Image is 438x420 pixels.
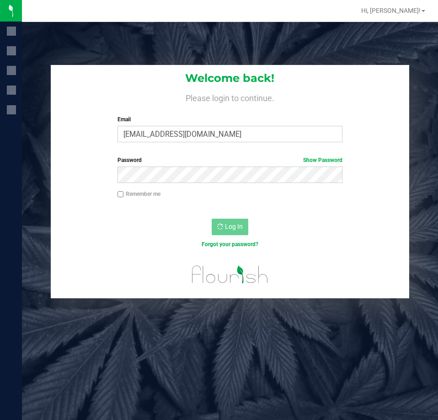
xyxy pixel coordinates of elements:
[202,241,258,248] a: Forgot your password?
[51,72,409,84] h1: Welcome back!
[212,219,248,235] button: Log In
[185,258,275,291] img: flourish_logo.svg
[51,92,409,102] h4: Please login to continue.
[303,157,342,163] a: Show Password
[118,115,342,124] label: Email
[118,190,160,198] label: Remember me
[225,223,243,230] span: Log In
[118,157,142,163] span: Password
[118,191,124,198] input: Remember me
[361,7,421,14] span: Hi, [PERSON_NAME]!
